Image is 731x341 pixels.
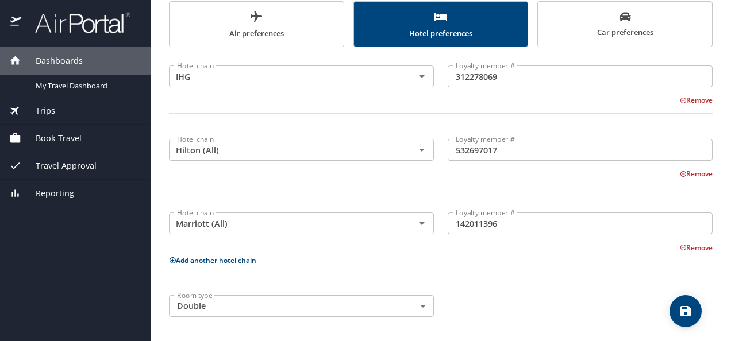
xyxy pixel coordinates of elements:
span: Book Travel [21,132,82,145]
div: scrollable force tabs example [169,1,713,47]
span: Air preferences [176,10,337,40]
span: Trips [21,104,55,117]
span: Hotel preferences [361,10,521,40]
input: Select a hotel chain [172,216,397,231]
input: Select a hotel chain [172,69,397,84]
button: Open [414,215,430,231]
span: Dashboards [21,55,83,67]
span: Reporting [21,187,74,200]
button: save [670,295,702,327]
span: My Travel Dashboard [36,80,137,91]
img: airportal-logo.png [22,11,130,34]
div: Double [169,295,434,317]
button: Open [414,142,430,158]
button: Remove [680,95,713,105]
button: Add another hotel chain [169,255,256,265]
span: Car preferences [545,11,705,39]
input: Select a hotel chain [172,142,397,157]
span: Travel Approval [21,160,97,172]
img: icon-airportal.png [10,11,22,34]
button: Remove [680,243,713,253]
button: Remove [680,169,713,179]
button: Open [414,68,430,84]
